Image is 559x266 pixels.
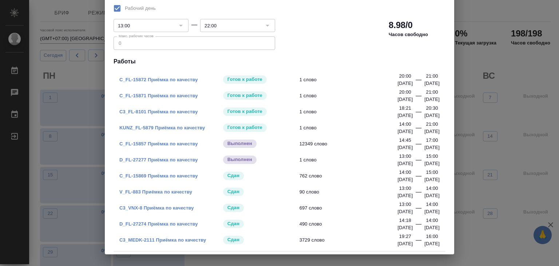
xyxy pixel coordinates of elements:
p: Сдан [227,204,239,211]
p: [DATE] [397,96,413,103]
p: [DATE] [424,240,440,247]
p: Сдан [227,188,239,195]
div: — [416,75,421,87]
p: Сдан [227,220,239,227]
a: V_FL-883 Приёмка по качеству [119,189,192,195]
p: [DATE] [397,80,413,87]
p: 13:00 [399,201,411,208]
a: C_FL-15869 Приёмка по качеству [119,173,198,179]
p: Выполнен [227,156,252,163]
p: 14:00 [426,201,438,208]
p: [DATE] [424,80,440,87]
a: C_FL-15857 Приёмка по качеству [119,141,198,146]
p: 14:45 [399,137,411,144]
div: — [416,91,421,103]
div: — [191,20,197,29]
p: 20:30 [426,105,438,112]
span: 12349 слово [300,140,403,148]
p: [DATE] [424,176,440,183]
a: C3_FL-8101 Приёмка по качеству [119,109,198,114]
p: 16:00 [426,233,438,240]
p: 15:00 [426,169,438,176]
div: — [416,236,421,247]
p: [DATE] [424,160,440,167]
span: 1 слово [300,92,403,99]
p: [DATE] [397,224,413,231]
p: 20:00 [399,89,411,96]
p: 14:00 [426,217,438,224]
p: Готов к работе [227,76,262,83]
a: C_FL-15871 Приёмка по качеству [119,93,198,98]
p: 20:00 [399,73,411,80]
h2: 8.98/0 [389,19,413,31]
a: C3_VNX-8 Приёмка по качеству [119,205,194,211]
p: Готов к работе [227,108,262,115]
span: 490 слово [300,220,403,228]
p: Часов свободно [389,31,428,38]
p: 15:00 [426,153,438,160]
p: 21:00 [426,89,438,96]
div: — [416,220,421,231]
p: 14:00 [399,121,411,128]
p: Выполнен [227,140,252,147]
div: — [416,188,421,199]
p: 14:18 [399,217,411,224]
h4: Работы [114,57,445,66]
p: 21:00 [426,121,438,128]
p: Сдан [227,236,239,243]
p: [DATE] [397,160,413,167]
span: Рабочий день [125,5,156,12]
p: [DATE] [397,144,413,151]
p: 17:00 [426,137,438,144]
a: C3_MEDK-2111 Приёмка по качеству [119,237,206,243]
p: [DATE] [397,208,413,215]
span: 1 слово [300,156,403,164]
p: 19:27 [399,233,411,240]
p: [DATE] [424,224,440,231]
div: — [416,107,421,119]
span: 1 слово [300,76,403,83]
p: [DATE] [397,176,413,183]
a: D_FL-27277 Приёмка по качеству [119,157,198,163]
p: [DATE] [424,112,440,119]
p: 13:00 [399,185,411,192]
p: 18:21 [399,105,411,112]
span: 697 слово [300,204,403,212]
div: — [416,156,421,167]
p: 13:00 [399,153,411,160]
p: Сдан [227,172,239,179]
div: — [416,140,421,151]
p: [DATE] [397,112,413,119]
span: 3729 слово [300,236,403,244]
p: [DATE] [397,192,413,199]
p: [DATE] [424,96,440,103]
p: [DATE] [397,240,413,247]
a: D_FL-27274 Приёмка по качеству [119,221,198,227]
span: 762 слово [300,172,403,180]
p: 14:00 [399,169,411,176]
div: — [416,204,421,215]
div: — [416,172,421,183]
div: — [416,124,421,135]
a: KUNZ_FL-5879 Приёмка по качеству [119,125,205,130]
p: Готов к работе [227,92,262,99]
span: 90 слово [300,188,403,196]
p: [DATE] [424,144,440,151]
p: 21:00 [426,73,438,80]
p: Готов к работе [227,124,262,131]
p: [DATE] [424,208,440,215]
p: [DATE] [397,128,413,135]
span: 1 слово [300,124,403,132]
p: [DATE] [424,192,440,199]
p: 14:00 [426,185,438,192]
a: C_FL-15872 Приёмка по качеству [119,77,198,82]
p: [DATE] [424,128,440,135]
span: 1 слово [300,108,403,116]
